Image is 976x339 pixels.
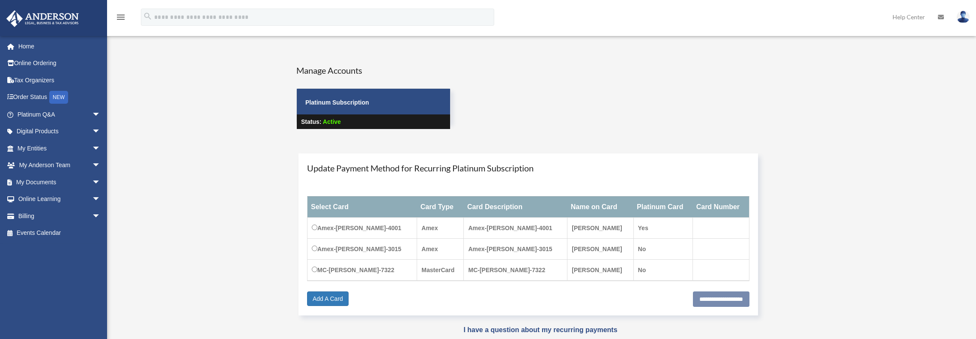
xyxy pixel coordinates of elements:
a: Add A Card [307,291,349,306]
td: Amex-[PERSON_NAME]-4001 [307,217,417,238]
a: My Anderson Teamarrow_drop_down [6,157,113,174]
td: [PERSON_NAME] [567,217,633,238]
strong: Status: [301,118,321,125]
a: Online Ordering [6,55,113,72]
span: arrow_drop_down [92,140,109,157]
td: MasterCard [417,259,464,281]
a: Tax Organizers [6,72,113,89]
td: No [633,238,693,259]
a: Billingarrow_drop_down [6,207,113,225]
th: Card Type [417,196,464,217]
a: menu [116,15,126,22]
h4: Update Payment Method for Recurring Platinum Subscription [307,162,749,174]
td: Amex-[PERSON_NAME]-4001 [464,217,567,238]
span: arrow_drop_down [92,191,109,208]
th: Card Number [693,196,749,217]
a: Online Learningarrow_drop_down [6,191,113,208]
img: User Pic [957,11,970,23]
img: Anderson Advisors Platinum Portal [4,10,81,27]
a: I have a question about my recurring payments [463,326,617,333]
a: My Documentsarrow_drop_down [6,174,113,191]
td: [PERSON_NAME] [567,259,633,281]
span: arrow_drop_down [92,174,109,191]
a: Platinum Q&Aarrow_drop_down [6,106,113,123]
th: Card Description [464,196,567,217]
td: MC-[PERSON_NAME]-7322 [307,259,417,281]
i: search [143,12,152,21]
a: Digital Productsarrow_drop_down [6,123,113,140]
i: menu [116,12,126,22]
span: arrow_drop_down [92,106,109,123]
span: arrow_drop_down [92,207,109,225]
td: No [633,259,693,281]
td: MC-[PERSON_NAME]-7322 [464,259,567,281]
td: Yes [633,217,693,238]
strong: Platinum Subscription [305,99,369,106]
th: Platinum Card [633,196,693,217]
span: Active [323,118,341,125]
td: Amex [417,238,464,259]
td: Amex-[PERSON_NAME]-3015 [464,238,567,259]
div: NEW [49,91,68,104]
span: arrow_drop_down [92,157,109,174]
th: Name on Card [567,196,633,217]
a: Order StatusNEW [6,89,113,106]
th: Select Card [307,196,417,217]
td: Amex-[PERSON_NAME]-3015 [307,238,417,259]
a: Events Calendar [6,225,113,242]
a: Home [6,38,113,55]
h4: Manage Accounts [296,64,451,76]
td: [PERSON_NAME] [567,238,633,259]
td: Amex [417,217,464,238]
a: My Entitiesarrow_drop_down [6,140,113,157]
span: arrow_drop_down [92,123,109,141]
